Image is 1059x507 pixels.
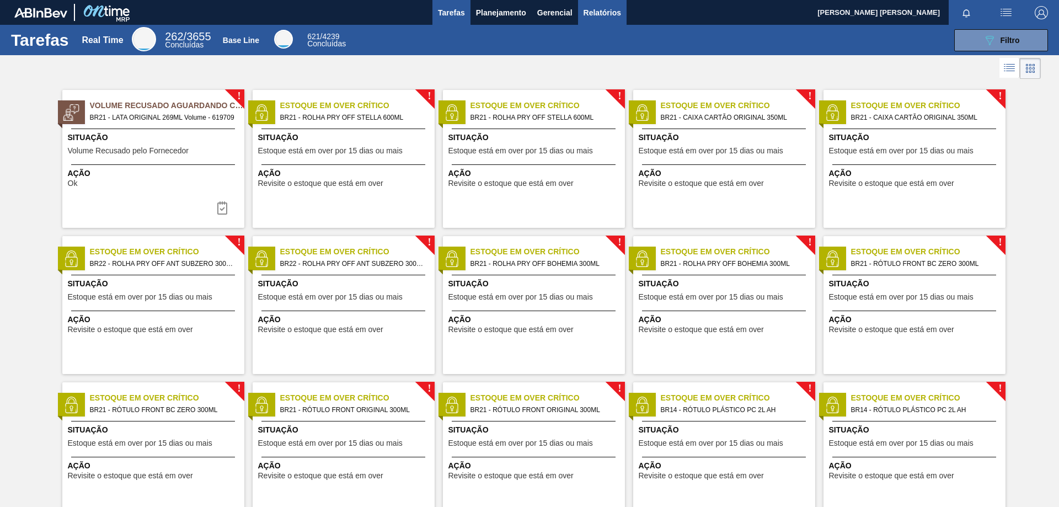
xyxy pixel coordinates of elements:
[618,238,621,247] span: !
[448,460,622,472] span: Ação
[998,385,1002,393] span: !
[237,238,240,247] span: !
[808,385,811,393] span: !
[427,385,431,393] span: !
[639,278,812,290] span: Situação
[82,35,123,45] div: Real Time
[427,92,431,100] span: !
[661,111,806,124] span: BR21 - CAIXA CARTÃO ORIGINAL 350ML
[165,30,183,42] span: 262
[537,6,573,19] span: Gerencial
[216,201,229,215] img: icon-task-complete
[584,6,621,19] span: Relatórios
[253,250,270,267] img: status
[618,92,621,100] span: !
[258,278,432,290] span: Situação
[258,179,383,188] span: Revisite o estoque que está em over
[829,314,1003,325] span: Ação
[209,197,236,219] button: icon-task-complete
[258,147,403,155] span: Estoque está em over por 15 dias ou mais
[448,147,593,155] span: Estoque está em over por 15 dias ou mais
[11,34,69,46] h1: Tarefas
[661,392,815,404] span: Estoque em Over Crítico
[634,397,650,413] img: status
[851,404,997,416] span: BR14 - RÓTULO PLÁSTICO PC 2L AH
[998,238,1002,247] span: !
[470,404,616,416] span: BR21 - RÓTULO FRONT ORIGINAL 300ML
[639,147,783,155] span: Estoque está em over por 15 dias ou mais
[280,392,435,404] span: Estoque em Over Crítico
[829,424,1003,436] span: Situação
[258,132,432,143] span: Situação
[68,179,78,188] span: Ok
[639,325,764,334] span: Revisite o estoque que está em over
[448,325,574,334] span: Revisite o estoque que está em over
[443,250,460,267] img: status
[132,27,156,51] div: Real Time
[90,111,236,124] span: BR21 - LATA ORIGINAL 269ML Volume - 619709
[68,278,242,290] span: Situação
[307,39,346,48] span: Concluídas
[824,104,841,121] img: status
[829,278,1003,290] span: Situação
[829,325,954,334] span: Revisite o estoque que está em over
[258,424,432,436] span: Situação
[829,472,954,480] span: Revisite o estoque que está em over
[63,250,79,267] img: status
[829,168,1003,179] span: Ação
[954,29,1048,51] button: Filtro
[307,33,346,47] div: Base Line
[661,258,806,270] span: BR21 - ROLHA PRY OFF BOHEMIA 300ML
[661,404,806,416] span: BR14 - RÓTULO PLÁSTICO PC 2L AH
[68,314,242,325] span: Ação
[661,100,815,111] span: Estoque em Over Crítico
[829,439,974,447] span: Estoque está em over por 15 dias ou mais
[639,132,812,143] span: Situação
[438,6,465,19] span: Tarefas
[999,58,1020,79] div: Visão em Lista
[829,460,1003,472] span: Ação
[634,250,650,267] img: status
[258,314,432,325] span: Ação
[258,168,432,179] span: Ação
[258,439,403,447] span: Estoque está em over por 15 dias ou mais
[165,30,211,42] span: / 3655
[68,424,242,436] span: Situação
[443,397,460,413] img: status
[258,293,403,301] span: Estoque está em over por 15 dias ou mais
[448,472,574,480] span: Revisite o estoque que está em over
[90,404,236,416] span: BR21 - RÓTULO FRONT BC ZERO 300ML
[470,258,616,270] span: BR21 - ROLHA PRY OFF BOHEMIA 300ML
[639,293,783,301] span: Estoque está em over por 15 dias ou mais
[476,6,526,19] span: Planejamento
[824,397,841,413] img: status
[280,111,426,124] span: BR21 - ROLHA PRY OFF STELLA 600ML
[808,238,811,247] span: !
[90,246,244,258] span: Estoque em Over Crítico
[14,8,67,18] img: TNhmsLtSVTkK8tSr43FrP2fwEKptu5GPRR3wAAAABJRU5ErkJggg==
[829,179,954,188] span: Revisite o estoque que está em over
[90,258,236,270] span: BR22 - ROLHA PRY OFF ANT SUBZERO 300ML
[68,132,242,143] span: Situação
[448,439,593,447] span: Estoque está em over por 15 dias ou mais
[851,246,1005,258] span: Estoque em Over Crítico
[639,460,812,472] span: Ação
[68,439,212,447] span: Estoque está em over por 15 dias ou mais
[618,385,621,393] span: !
[829,147,974,155] span: Estoque está em over por 15 dias ou mais
[307,32,320,41] span: 621
[258,325,383,334] span: Revisite o estoque que está em over
[470,246,625,258] span: Estoque em Over Crítico
[639,472,764,480] span: Revisite o estoque que está em over
[1035,6,1048,19] img: Logout
[448,168,622,179] span: Ação
[90,100,244,111] span: Volume Recusado Aguardando Ciência
[470,111,616,124] span: BR21 - ROLHA PRY OFF STELLA 600ML
[280,246,435,258] span: Estoque em Over Crítico
[253,397,270,413] img: status
[661,246,815,258] span: Estoque em Over Crítico
[258,472,383,480] span: Revisite o estoque que está em over
[448,132,622,143] span: Situação
[237,92,240,100] span: !
[448,179,574,188] span: Revisite o estoque que está em over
